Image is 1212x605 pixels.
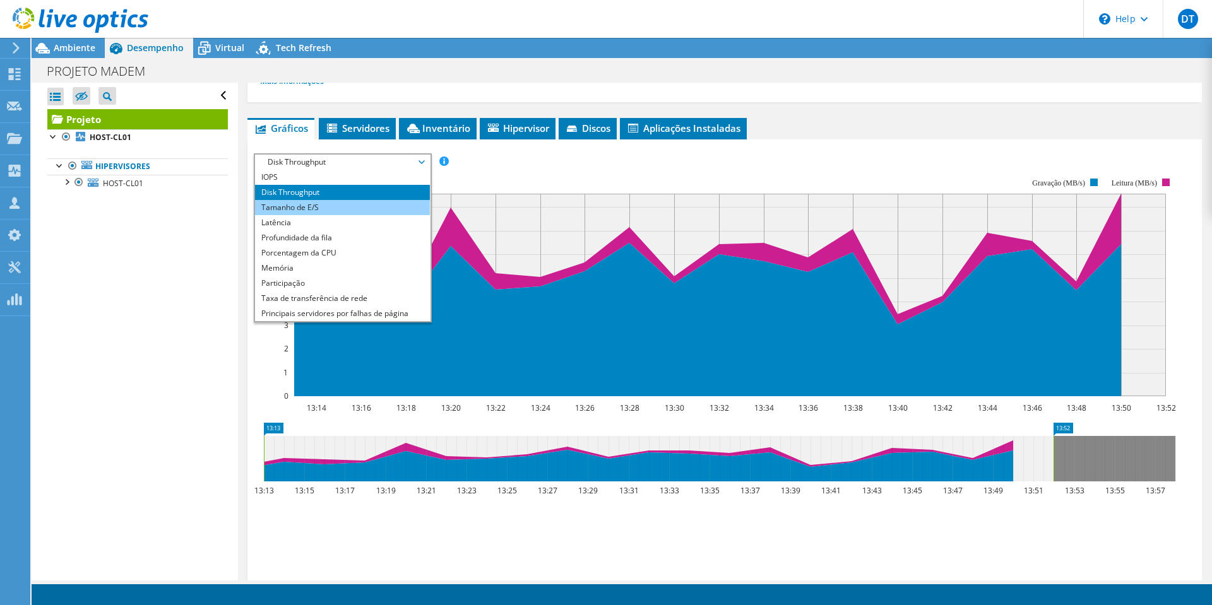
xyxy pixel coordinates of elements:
[47,158,228,175] a: Hipervisores
[396,402,416,413] text: 13:18
[215,42,244,54] span: Virtual
[740,485,760,496] text: 13:37
[1099,13,1110,25] svg: \n
[862,485,882,496] text: 13:43
[888,402,908,413] text: 13:40
[1112,179,1157,187] text: Leitura (MB/s)
[276,42,331,54] span: Tech Refresh
[903,485,922,496] text: 13:45
[47,129,228,146] a: HOST-CL01
[1033,179,1086,187] text: Gravação (MB/s)
[565,122,610,134] span: Discos
[284,320,288,331] text: 3
[335,485,355,496] text: 13:17
[283,367,288,378] text: 1
[255,170,430,185] li: IOPS
[575,402,595,413] text: 13:26
[619,485,639,496] text: 13:31
[127,42,184,54] span: Desempenho
[781,485,800,496] text: 13:39
[1024,485,1043,496] text: 13:51
[700,485,720,496] text: 13:35
[260,76,333,86] a: Mais informações
[307,402,326,413] text: 13:14
[710,402,729,413] text: 13:32
[261,155,424,170] span: Disk Throughput
[54,42,95,54] span: Ambiente
[255,200,430,215] li: Tamanho de E/S
[1146,485,1165,496] text: 13:57
[103,178,143,189] span: HOST-CL01
[255,276,430,291] li: Participação
[457,485,477,496] text: 13:23
[538,485,557,496] text: 13:27
[486,122,549,134] span: Hipervisor
[405,122,470,134] span: Inventário
[983,485,1003,496] text: 13:49
[933,402,953,413] text: 13:42
[1065,485,1084,496] text: 13:53
[376,485,396,496] text: 13:19
[799,402,818,413] text: 13:36
[255,261,430,276] li: Memória
[1105,485,1125,496] text: 13:55
[620,402,639,413] text: 13:28
[255,306,430,321] li: Principais servidores por falhas de página
[978,402,997,413] text: 13:44
[497,485,517,496] text: 13:25
[254,485,274,496] text: 13:13
[531,402,550,413] text: 13:24
[325,122,389,134] span: Servidores
[47,109,228,129] a: Projeto
[821,485,841,496] text: 13:41
[352,402,371,413] text: 13:16
[626,122,740,134] span: Aplicações Instaladas
[41,64,165,78] h1: PROJETO MADEM
[1023,402,1042,413] text: 13:46
[255,215,430,230] li: Latência
[486,402,506,413] text: 13:22
[90,132,131,143] b: HOST-CL01
[284,343,288,354] text: 2
[47,175,228,191] a: HOST-CL01
[1156,402,1176,413] text: 13:52
[660,485,679,496] text: 13:33
[255,185,430,200] li: Disk Throughput
[1067,402,1086,413] text: 13:48
[665,402,684,413] text: 13:30
[255,230,430,245] li: Profundidade da fila
[295,485,314,496] text: 13:15
[255,291,430,306] li: Taxa de transferência de rede
[1178,9,1198,29] span: DT
[754,402,774,413] text: 13:34
[254,122,308,134] span: Gráficos
[943,485,963,496] text: 13:47
[255,245,430,261] li: Porcentagem da CPU
[417,485,436,496] text: 13:21
[284,391,288,401] text: 0
[441,402,461,413] text: 13:20
[578,485,598,496] text: 13:29
[1112,402,1131,413] text: 13:50
[843,402,863,413] text: 13:38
